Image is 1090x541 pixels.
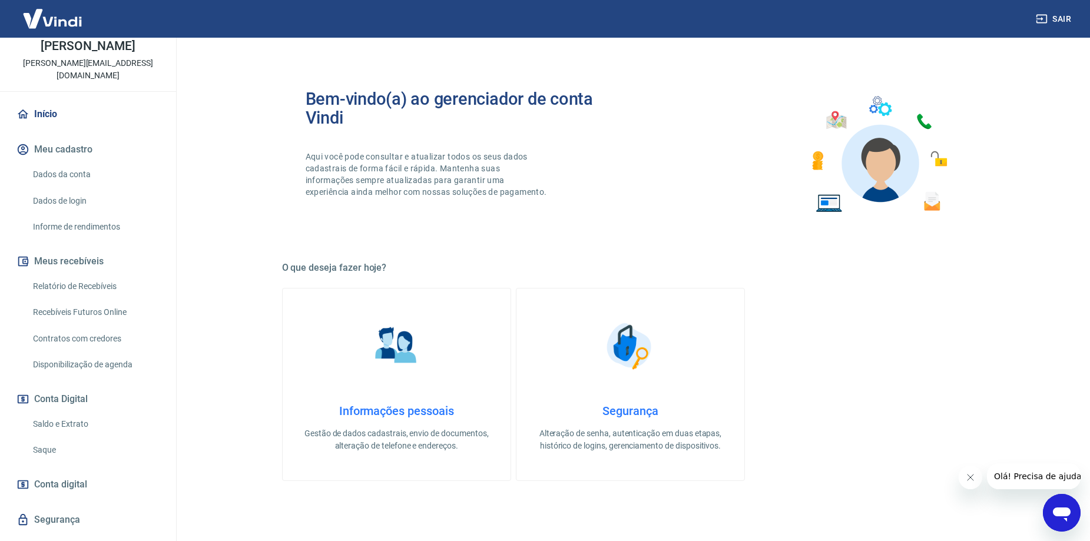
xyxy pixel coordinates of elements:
a: Conta digital [14,472,162,497]
p: [PERSON_NAME][EMAIL_ADDRESS][DOMAIN_NAME] [9,57,167,82]
a: Saldo e Extrato [28,412,162,436]
button: Meus recebíveis [14,248,162,274]
iframe: Mensagem da empresa [987,463,1081,489]
p: Gestão de dados cadastrais, envio de documentos, alteração de telefone e endereços. [302,427,492,452]
p: [PERSON_NAME] [41,40,135,52]
a: Dados de login [28,189,162,213]
h5: O que deseja fazer hoje? [282,262,979,274]
button: Meu cadastro [14,137,162,162]
a: Relatório de Recebíveis [28,274,162,298]
p: Aqui você pode consultar e atualizar todos os seus dados cadastrais de forma fácil e rápida. Mant... [306,151,549,198]
button: Sair [1033,8,1076,30]
iframe: Botão para abrir a janela de mensagens [1043,494,1081,532]
span: Olá! Precisa de ajuda? [7,8,99,18]
a: Recebíveis Futuros Online [28,300,162,324]
h4: Segurança [535,404,725,418]
img: Vindi [14,1,91,36]
a: Dados da conta [28,162,162,187]
a: SegurançaSegurançaAlteração de senha, autenticação em duas etapas, histórico de logins, gerenciam... [516,288,745,481]
a: Contratos com credores [28,327,162,351]
h4: Informações pessoais [302,404,492,418]
h2: Bem-vindo(a) ao gerenciador de conta Vindi [306,89,631,127]
span: Conta digital [34,476,87,493]
a: Disponibilização de agenda [28,353,162,377]
a: Segurança [14,507,162,533]
img: Informações pessoais [367,317,426,376]
p: Alteração de senha, autenticação em duas etapas, histórico de logins, gerenciamento de dispositivos. [535,427,725,452]
a: Início [14,101,162,127]
img: Segurança [601,317,660,376]
button: Conta Digital [14,386,162,412]
iframe: Fechar mensagem [959,466,982,489]
img: Imagem de um avatar masculino com diversos icones exemplificando as funcionalidades do gerenciado... [801,89,956,220]
a: Saque [28,438,162,462]
a: Informações pessoaisInformações pessoaisGestão de dados cadastrais, envio de documentos, alteraçã... [282,288,511,481]
a: Informe de rendimentos [28,215,162,239]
